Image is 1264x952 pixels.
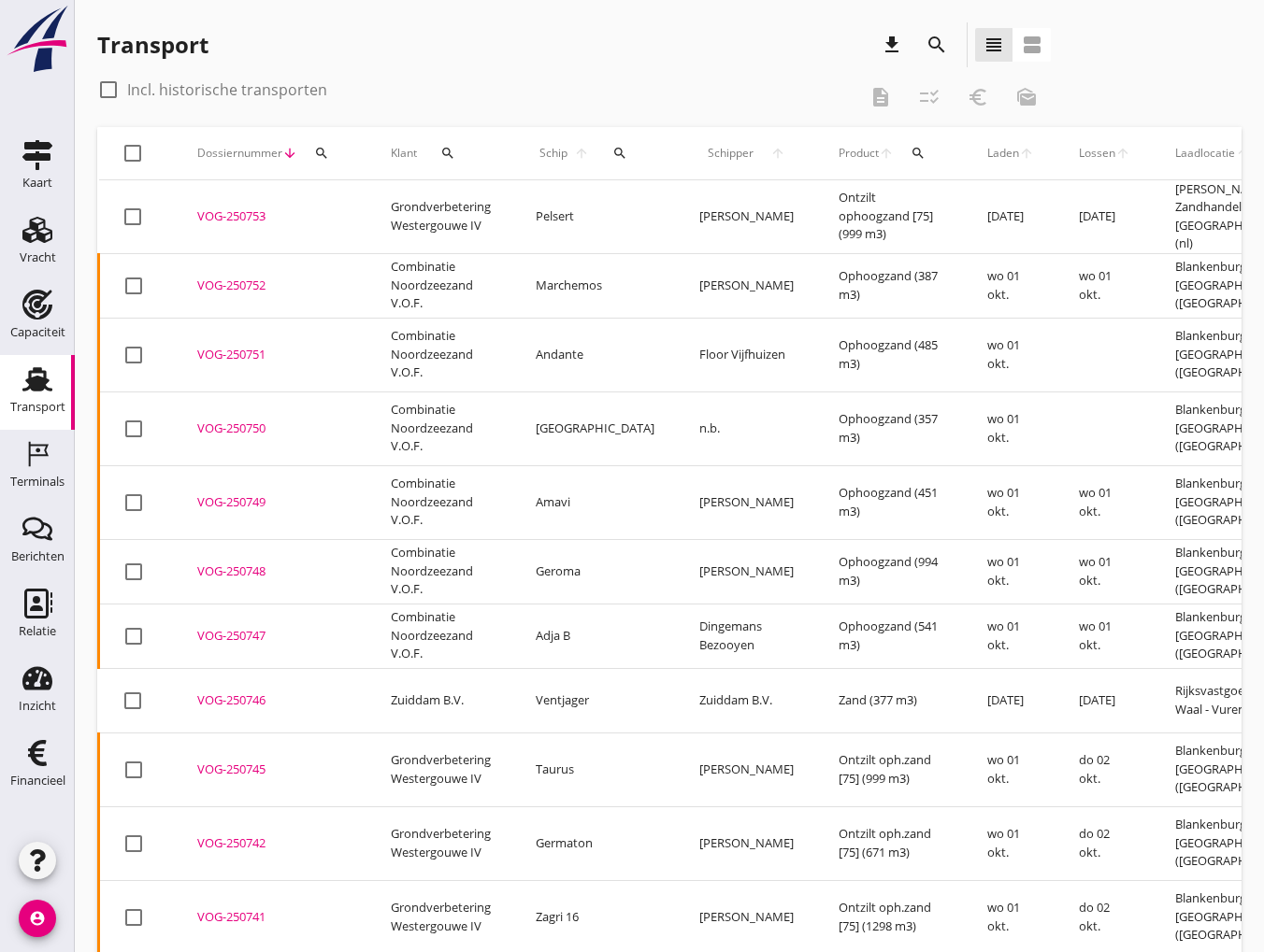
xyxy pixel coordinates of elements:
[762,146,794,161] i: arrow_upward
[197,562,346,581] div: VOG-250748
[22,177,52,189] div: Kaart
[513,732,677,806] td: Taurus
[677,539,816,604] td: [PERSON_NAME]
[368,465,513,539] td: Combinatie Noordzeezand V.O.F.
[513,806,677,880] td: Germaton
[1079,145,1115,162] span: Lossen
[368,604,513,668] td: Combinatie Noordzeezand V.O.F.
[197,760,346,779] div: VOG-250745
[1056,806,1153,880] td: do 02 okt.
[10,326,65,338] div: Capaciteit
[816,604,965,668] td: Ophoogzand (541 m3)
[513,253,677,318] td: Marchemos
[926,34,948,56] i: search
[1021,34,1043,56] i: view_agenda
[513,318,677,391] td: Andante
[699,145,762,162] span: Schipper
[197,908,346,927] div: VOG-250741
[677,391,816,465] td: n.b.
[983,34,1005,56] i: view_headline
[677,604,816,668] td: Dingemans Bezooyen
[965,253,1056,318] td: wo 01 okt.
[965,318,1056,391] td: wo 01 okt.
[965,465,1056,539] td: wo 01 okt.
[965,668,1056,732] td: [DATE]
[10,476,65,488] div: Terminals
[197,207,346,226] div: VOG-250753
[677,180,816,254] td: [PERSON_NAME]
[10,401,65,413] div: Transport
[368,732,513,806] td: Grondverbetering Westergouwe IV
[965,732,1056,806] td: wo 01 okt.
[612,146,627,161] i: search
[513,668,677,732] td: Ventjager
[1056,604,1153,668] td: wo 01 okt.
[1056,253,1153,318] td: wo 01 okt.
[1056,732,1153,806] td: do 02 okt.
[677,253,816,318] td: [PERSON_NAME]
[197,627,346,646] div: VOG-250747
[881,34,903,56] i: download
[839,145,879,162] span: Product
[570,146,592,161] i: arrow_upward
[965,539,1056,604] td: wo 01 okt.
[314,146,329,161] i: search
[536,145,570,162] span: Schip
[197,346,346,364] div: VOG-250751
[1236,146,1252,161] i: arrow_upward
[368,318,513,391] td: Combinatie Noordzeezand V.O.F.
[197,145,282,162] span: Dossiernummer
[1175,145,1236,162] span: Laadlocatie
[440,146,455,161] i: search
[816,465,965,539] td: Ophoogzand (451 m3)
[816,391,965,465] td: Ophoogzand (357 m3)
[19,700,56,712] div: Inzicht
[1056,539,1153,604] td: wo 01 okt.
[911,146,926,161] i: search
[368,391,513,465] td: Combinatie Noordzeezand V.O.F.
[677,465,816,539] td: [PERSON_NAME]
[816,180,965,254] td: Ontzilt ophoogzand [75] (999 m3)
[197,834,346,853] div: VOG-250742
[965,391,1056,465] td: wo 01 okt.
[816,732,965,806] td: Ontzilt oph.zand [75] (999 m3)
[513,391,677,465] td: [GEOGRAPHIC_DATA]
[1019,146,1034,161] i: arrow_upward
[879,146,894,161] i: arrow_upward
[816,318,965,391] td: Ophoogzand (485 m3)
[677,318,816,391] td: Floor Vijfhuizen
[368,539,513,604] td: Combinatie Noordzeezand V.O.F.
[965,180,1056,254] td: [DATE]
[127,80,327,99] label: Incl. historische transporten
[816,806,965,880] td: Ontzilt oph.zand [75] (671 m3)
[816,539,965,604] td: Ophoogzand (994 m3)
[10,774,65,787] div: Financieel
[19,625,56,637] div: Relatie
[1115,146,1130,161] i: arrow_upward
[368,668,513,732] td: Zuiddam B.V.
[4,5,71,74] img: logo-small.a267ee39.svg
[816,668,965,732] td: Zand (377 m3)
[965,604,1056,668] td: wo 01 okt.
[368,253,513,318] td: Combinatie Noordzeezand V.O.F.
[816,253,965,318] td: Ophoogzand (387 m3)
[513,180,677,254] td: Pelsert
[391,131,491,176] div: Klant
[677,806,816,880] td: [PERSON_NAME]
[20,251,56,263] div: Vracht
[513,604,677,668] td: Adja B
[513,465,677,539] td: Amavi
[197,277,346,295] div: VOG-250752
[19,900,56,937] i: account_circle
[368,806,513,880] td: Grondverbetering Westergouwe IV
[368,180,513,254] td: Grondverbetering Westergouwe IV
[965,806,1056,880] td: wo 01 okt.
[282,146,297,161] i: arrow_downward
[197,691,346,710] div: VOG-250746
[1056,668,1153,732] td: [DATE]
[11,550,65,562] div: Berichten
[677,732,816,806] td: [PERSON_NAME]
[1056,465,1153,539] td: wo 01 okt.
[513,539,677,604] td: Geroma
[197,493,346,512] div: VOG-250749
